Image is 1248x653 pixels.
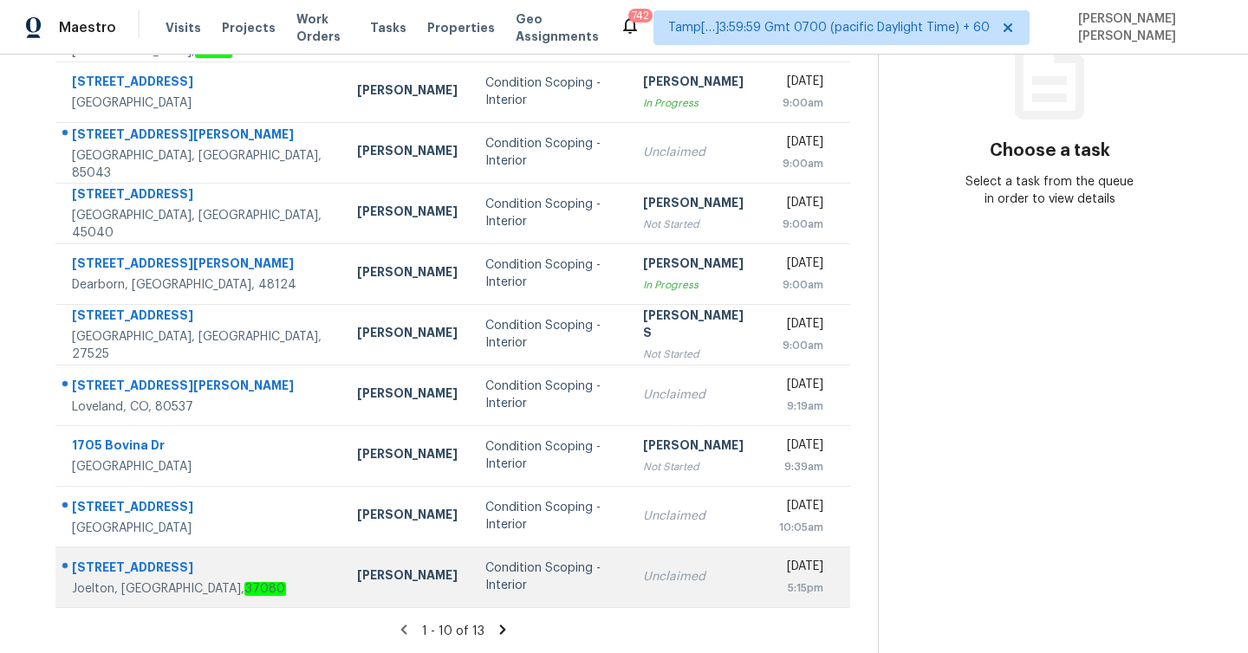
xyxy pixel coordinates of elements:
span: Projects [222,19,276,36]
h3: Choose a task [990,142,1110,159]
div: 9:00am [779,276,823,294]
div: [GEOGRAPHIC_DATA], [GEOGRAPHIC_DATA], 27525 [72,328,329,363]
div: 9:00am [779,337,823,354]
div: Condition Scoping - Interior [485,499,615,533]
div: [STREET_ADDRESS][PERSON_NAME] [72,377,329,398]
div: [DATE] [779,376,823,398]
span: [PERSON_NAME] [PERSON_NAME] [1071,10,1222,45]
div: [PERSON_NAME] [357,81,458,103]
div: [DATE] [779,558,823,579]
div: [GEOGRAPHIC_DATA] [72,458,329,475]
div: [PERSON_NAME] [643,255,751,276]
div: Condition Scoping - Interior [485,74,615,109]
div: Unclaimed [643,144,751,161]
div: [PERSON_NAME] S [643,307,751,346]
div: [PERSON_NAME] [357,203,458,224]
div: Condition Scoping - Interior [485,256,615,291]
div: Unclaimed [643,386,751,404]
div: 9:00am [779,155,823,172]
span: Geo Assignments [516,10,599,45]
div: [STREET_ADDRESS] [72,73,329,94]
div: 1705 Bovina Dr [72,436,329,458]
div: 742 [632,7,649,24]
div: Not Started [643,346,751,363]
div: In Progress [643,94,751,112]
div: [STREET_ADDRESS] [72,185,329,207]
div: Condition Scoping - Interior [485,438,615,473]
div: [DATE] [779,133,823,155]
span: 1 - 10 of 13 [422,625,484,637]
div: 9:19am [779,398,823,415]
div: [PERSON_NAME] [357,506,458,527]
div: [PERSON_NAME] [357,566,458,588]
em: 37221 [195,44,232,58]
div: Select a task from the queue in order to view details [965,173,1135,208]
div: [GEOGRAPHIC_DATA] [72,520,329,537]
div: [DATE] [779,255,823,276]
div: [PERSON_NAME] [357,324,458,346]
div: Condition Scoping - Interior [485,559,615,594]
div: Condition Scoping - Interior [485,135,615,170]
div: In Progress [643,276,751,294]
div: Not Started [643,216,751,233]
div: [STREET_ADDRESS] [72,559,329,580]
div: [PERSON_NAME] [357,445,458,467]
div: [PERSON_NAME] [643,194,751,216]
div: Condition Scoping - Interior [485,378,615,412]
div: [GEOGRAPHIC_DATA], [GEOGRAPHIC_DATA], 85043 [72,147,329,182]
div: 9:39am [779,458,823,475]
div: Loveland, CO, 80537 [72,398,329,416]
div: [STREET_ADDRESS][PERSON_NAME] [72,255,329,276]
div: [DATE] [779,315,823,337]
div: 5:15pm [779,579,823,597]
div: [DATE] [779,497,823,519]
div: [PERSON_NAME] [357,385,458,406]
div: [GEOGRAPHIC_DATA] [72,94,329,112]
span: Tamp[…]3:59:59 Gmt 0700 (pacific Daylight Time) + 60 [668,19,990,36]
div: [DATE] [779,194,823,216]
div: 10:05am [779,519,823,536]
div: [STREET_ADDRESS][PERSON_NAME] [72,126,329,147]
div: Unclaimed [643,568,751,585]
span: Tasks [370,22,406,34]
em: 37080 [244,582,286,596]
div: Joelton, [GEOGRAPHIC_DATA], [72,580,329,598]
div: Unclaimed [643,508,751,525]
div: [STREET_ADDRESS] [72,307,329,328]
div: Dearborn, [GEOGRAPHIC_DATA], 48124 [72,276,329,294]
div: [GEOGRAPHIC_DATA], [GEOGRAPHIC_DATA], 45040 [72,207,329,242]
div: 9:00am [779,94,823,112]
div: Condition Scoping - Interior [485,317,615,352]
div: [PERSON_NAME] [643,73,751,94]
div: Not Started [643,458,751,475]
div: [DATE] [779,436,823,458]
div: 9:00am [779,216,823,233]
div: [PERSON_NAME] [357,142,458,164]
div: [PERSON_NAME] [643,436,751,458]
span: Maestro [59,19,116,36]
span: Properties [427,19,495,36]
div: [PERSON_NAME] [357,263,458,285]
span: Work Orders [296,10,349,45]
div: [DATE] [779,73,823,94]
div: [STREET_ADDRESS] [72,498,329,520]
div: Condition Scoping - Interior [485,196,615,230]
span: Visits [166,19,201,36]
